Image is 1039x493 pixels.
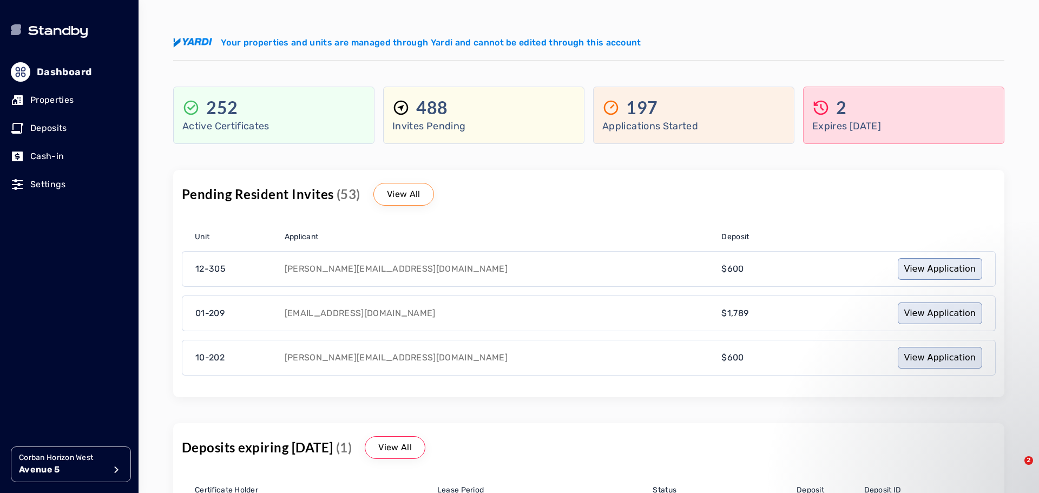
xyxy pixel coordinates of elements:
p: Applications Started [602,119,785,134]
a: Cash-in [11,144,128,168]
span: 2 [1024,456,1033,465]
p: Cash-in [30,150,64,163]
p: 488 [416,97,448,119]
p: $1,789 [721,307,748,320]
p: Pending Resident Invites [182,186,360,203]
a: View Application [898,347,982,369]
span: (53) [337,186,360,202]
p: Properties [30,94,74,107]
p: 01-209 [195,307,225,320]
a: View All [373,183,434,206]
span: (1) [336,439,352,455]
p: Avenue 5 [19,463,106,476]
p: [EMAIL_ADDRESS][DOMAIN_NAME] [285,309,436,318]
a: View All [365,436,425,459]
p: View All [378,441,412,454]
a: Deposits [11,116,128,140]
a: View Application [898,258,982,280]
a: Properties [11,88,128,112]
p: 252 [206,97,238,119]
p: Your properties and units are managed through Yardi and cannot be edited through this account [221,36,641,49]
p: $600 [721,262,744,275]
p: 10-202 [195,351,225,364]
button: Corban Horizon WestAvenue 5 [11,446,131,482]
p: Deposits [30,122,67,135]
p: Active Certificates [182,119,365,134]
span: Applicant [285,232,319,242]
span: Unit [195,232,209,242]
p: $600 [721,351,744,364]
p: 12-305 [195,262,226,275]
p: Settings [30,178,66,191]
p: Corban Horizon West [19,452,106,463]
iframe: Intercom live chat [1002,456,1028,482]
a: Settings [11,173,128,196]
p: 197 [626,97,658,119]
p: Invites Pending [392,119,575,134]
p: [PERSON_NAME][EMAIL_ADDRESS][DOMAIN_NAME] [285,265,508,273]
p: Dashboard [37,64,91,80]
span: Deposit [721,232,749,242]
p: View All [387,188,420,201]
p: Expires [DATE] [812,119,995,134]
img: yardi [173,38,212,48]
p: 2 [836,97,847,119]
a: Dashboard [11,60,128,84]
p: Deposits expiring [DATE] [182,439,352,456]
p: [PERSON_NAME][EMAIL_ADDRESS][DOMAIN_NAME] [285,353,508,362]
a: View Application [898,303,982,324]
